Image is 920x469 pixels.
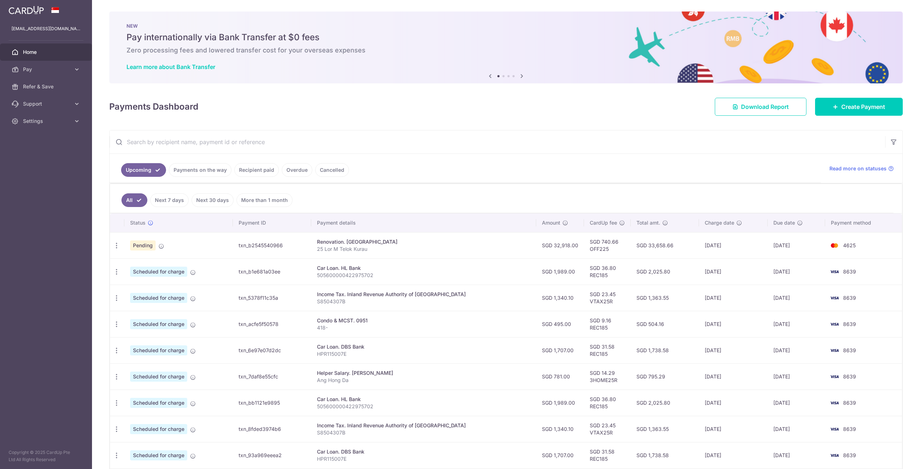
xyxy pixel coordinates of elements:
[631,285,699,311] td: SGD 1,363.55
[584,363,631,390] td: SGD 14.29 3HOME25R
[584,232,631,258] td: SGD 740.66 OFF225
[317,396,531,403] div: Car Loan. HL Bank
[233,337,311,363] td: txn_6e97e07d2dc
[631,390,699,416] td: SGD 2,025.80
[768,416,825,442] td: [DATE]
[130,424,187,434] span: Scheduled for charge
[317,448,531,455] div: Car Loan. DBS Bank
[109,100,198,113] h4: Payments Dashboard
[536,258,584,285] td: SGD 1,989.00
[126,32,885,43] h5: Pay internationally via Bank Transfer at $0 fees
[827,372,842,381] img: Bank Card
[233,311,311,337] td: txn_acfe5f50578
[584,258,631,285] td: SGD 36.80 REC185
[699,442,768,468] td: [DATE]
[741,102,789,111] span: Download Report
[827,425,842,433] img: Bank Card
[827,399,842,407] img: Bank Card
[699,363,768,390] td: [DATE]
[584,416,631,442] td: SGD 23.45 VTAX25R
[768,442,825,468] td: [DATE]
[590,219,617,226] span: CardUp fee
[768,337,825,363] td: [DATE]
[126,46,885,55] h6: Zero processing fees and lowered transfer cost for your overseas expenses
[843,426,856,432] span: 8639
[317,403,531,410] p: 505600000422975702
[121,193,147,207] a: All
[317,369,531,377] div: Helper Salary. [PERSON_NAME]
[827,241,842,250] img: Bank Card
[631,363,699,390] td: SGD 795.29
[236,193,293,207] a: More than 1 month
[631,337,699,363] td: SGD 1,738.58
[768,390,825,416] td: [DATE]
[317,272,531,279] p: 505600000422975702
[768,232,825,258] td: [DATE]
[825,213,902,232] th: Payment method
[317,429,531,436] p: S8504307B
[130,240,156,250] span: Pending
[130,372,187,382] span: Scheduled for charge
[317,324,531,331] p: 418-
[192,193,234,207] a: Next 30 days
[631,232,699,258] td: SGD 33,658.66
[536,416,584,442] td: SGD 1,340.10
[631,416,699,442] td: SGD 1,363.55
[584,442,631,468] td: SGD 31.58 REC185
[317,317,531,324] div: Condo & MCST. 0951
[705,219,734,226] span: Charge date
[768,258,825,285] td: [DATE]
[536,390,584,416] td: SGD 1,989.00
[827,346,842,355] img: Bank Card
[768,363,825,390] td: [DATE]
[23,118,70,125] span: Settings
[843,347,856,353] span: 8639
[542,219,560,226] span: Amount
[536,311,584,337] td: SGD 495.00
[827,294,842,302] img: Bank Card
[317,265,531,272] div: Car Loan. HL Bank
[130,267,187,277] span: Scheduled for charge
[843,400,856,406] span: 8639
[631,442,699,468] td: SGD 1,738.58
[11,25,80,32] p: [EMAIL_ADDRESS][DOMAIN_NAME]
[121,163,166,177] a: Upcoming
[699,390,768,416] td: [DATE]
[282,163,312,177] a: Overdue
[130,345,187,355] span: Scheduled for charge
[317,298,531,305] p: S8504307B
[317,350,531,358] p: HPR115007E
[23,66,70,73] span: Pay
[699,311,768,337] td: [DATE]
[536,363,584,390] td: SGD 781.00
[233,258,311,285] td: txn_b1e681a03ee
[715,98,806,116] a: Download Report
[317,291,531,298] div: Income Tax. Inland Revenue Authority of [GEOGRAPHIC_DATA]
[233,213,311,232] th: Payment ID
[110,130,885,153] input: Search by recipient name, payment id or reference
[843,452,856,458] span: 8639
[584,337,631,363] td: SGD 31.58 REC185
[169,163,231,177] a: Payments on the way
[130,450,187,460] span: Scheduled for charge
[311,213,537,232] th: Payment details
[815,98,903,116] a: Create Payment
[843,268,856,275] span: 8639
[317,238,531,245] div: Renovation. [GEOGRAPHIC_DATA]
[130,319,187,329] span: Scheduled for charge
[130,219,146,226] span: Status
[827,320,842,328] img: Bank Card
[317,343,531,350] div: Car Loan. DBS Bank
[768,311,825,337] td: [DATE]
[233,416,311,442] td: txn_8fded3974b6
[636,219,660,226] span: Total amt.
[233,285,311,311] td: txn_5378f11c35a
[536,337,584,363] td: SGD 1,707.00
[699,232,768,258] td: [DATE]
[584,311,631,337] td: SGD 9.16 REC185
[631,311,699,337] td: SGD 504.16
[233,442,311,468] td: txn_93a969eeea2
[699,337,768,363] td: [DATE]
[827,267,842,276] img: Bank Card
[773,219,795,226] span: Due date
